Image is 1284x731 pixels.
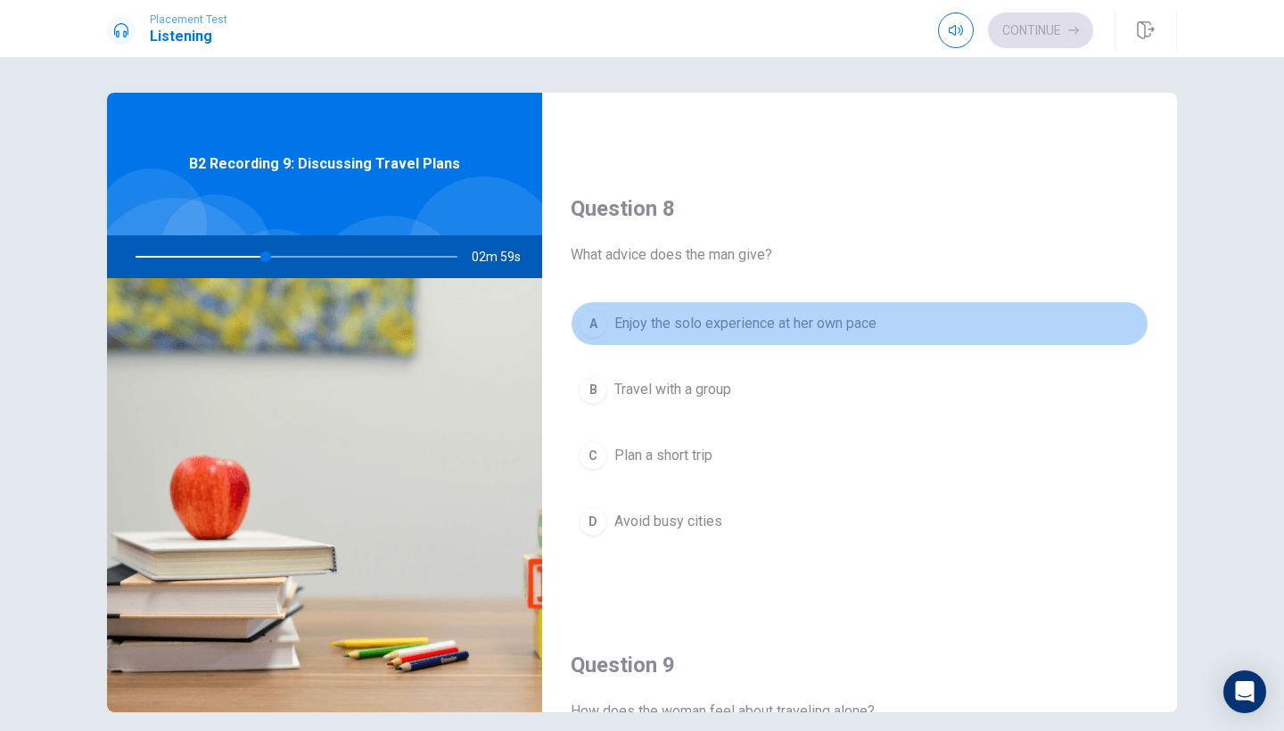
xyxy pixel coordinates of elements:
[150,13,227,26] span: Placement Test
[107,278,542,712] img: B2 Recording 9: Discussing Travel Plans
[579,309,607,338] div: A
[571,244,1148,266] span: What advice does the man give?
[1223,670,1266,713] div: Open Intercom Messenger
[571,651,1148,679] h4: Question 9
[579,375,607,404] div: B
[614,445,712,466] span: Plan a short trip
[571,499,1148,544] button: DAvoid busy cities
[614,511,722,532] span: Avoid busy cities
[614,379,731,400] span: Travel with a group
[571,301,1148,346] button: AEnjoy the solo experience at her own pace
[579,441,607,470] div: C
[472,235,535,278] span: 02m 59s
[150,26,227,47] h1: Listening
[571,194,1148,223] h4: Question 8
[614,313,877,334] span: Enjoy the solo experience at her own pace
[571,701,1148,722] span: How does the woman feel about traveling alone?
[579,507,607,536] div: D
[571,367,1148,412] button: BTravel with a group
[571,433,1148,478] button: CPlan a short trip
[189,153,460,175] span: B2 Recording 9: Discussing Travel Plans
